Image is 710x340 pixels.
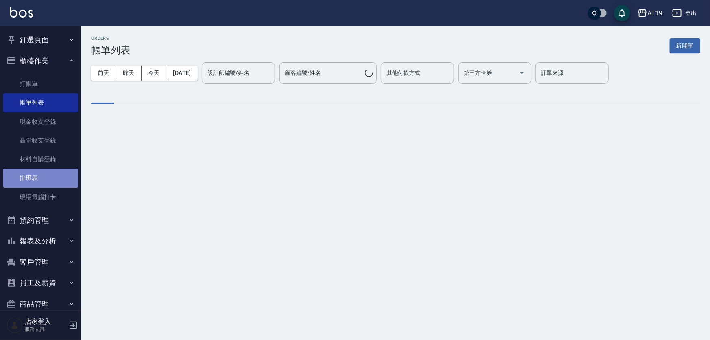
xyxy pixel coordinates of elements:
[25,326,66,333] p: 服務人員
[670,42,700,49] a: 新開單
[166,66,197,81] button: [DATE]
[669,6,700,21] button: 登出
[142,66,167,81] button: 今天
[91,36,130,41] h2: ORDERS
[3,188,78,206] a: 現場電腦打卡
[3,93,78,112] a: 帳單列表
[614,5,630,21] button: save
[670,38,700,53] button: 新開單
[10,7,33,18] img: Logo
[3,272,78,294] button: 員工及薪資
[91,44,130,56] h3: 帳單列表
[3,112,78,131] a: 現金收支登錄
[3,29,78,50] button: 釘選頁面
[25,318,66,326] h5: 店家登入
[7,317,23,333] img: Person
[3,50,78,72] button: 櫃檯作業
[647,8,662,18] div: AT19
[91,66,116,81] button: 前天
[3,75,78,93] a: 打帳單
[3,252,78,273] button: 客戶管理
[3,169,78,187] a: 排班表
[3,131,78,150] a: 高階收支登錄
[116,66,142,81] button: 昨天
[3,230,78,252] button: 報表及分析
[3,210,78,231] button: 預約管理
[634,5,666,22] button: AT19
[3,150,78,169] a: 材料自購登錄
[3,294,78,315] button: 商品管理
[516,66,529,79] button: Open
